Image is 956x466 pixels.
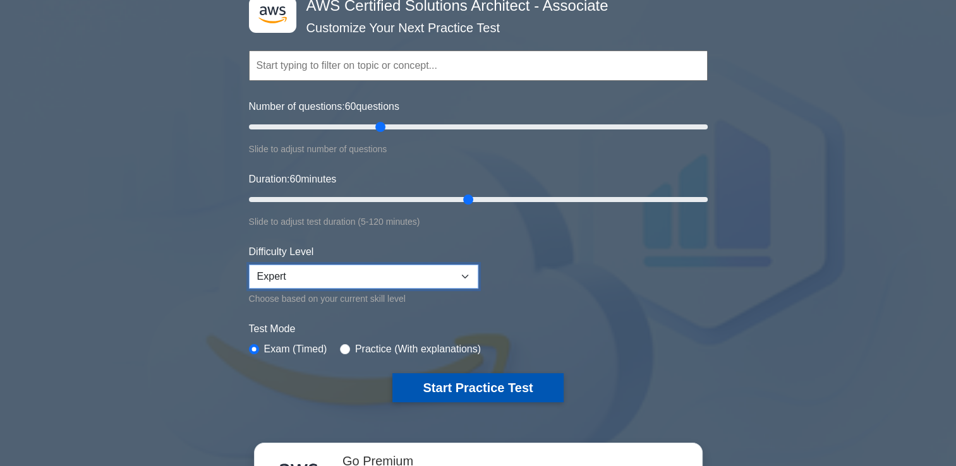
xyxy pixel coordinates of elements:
label: Practice (With explanations) [355,342,481,357]
label: Exam (Timed) [264,342,327,357]
div: Choose based on your current skill level [249,291,478,306]
label: Duration: minutes [249,172,337,187]
label: Difficulty Level [249,244,314,260]
span: 60 [289,174,301,184]
div: Slide to adjust test duration (5-120 minutes) [249,214,708,229]
div: Slide to adjust number of questions [249,141,708,157]
label: Test Mode [249,321,708,337]
label: Number of questions: questions [249,99,399,114]
span: 60 [345,101,356,112]
input: Start typing to filter on topic or concept... [249,51,708,81]
button: Start Practice Test [392,373,563,402]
